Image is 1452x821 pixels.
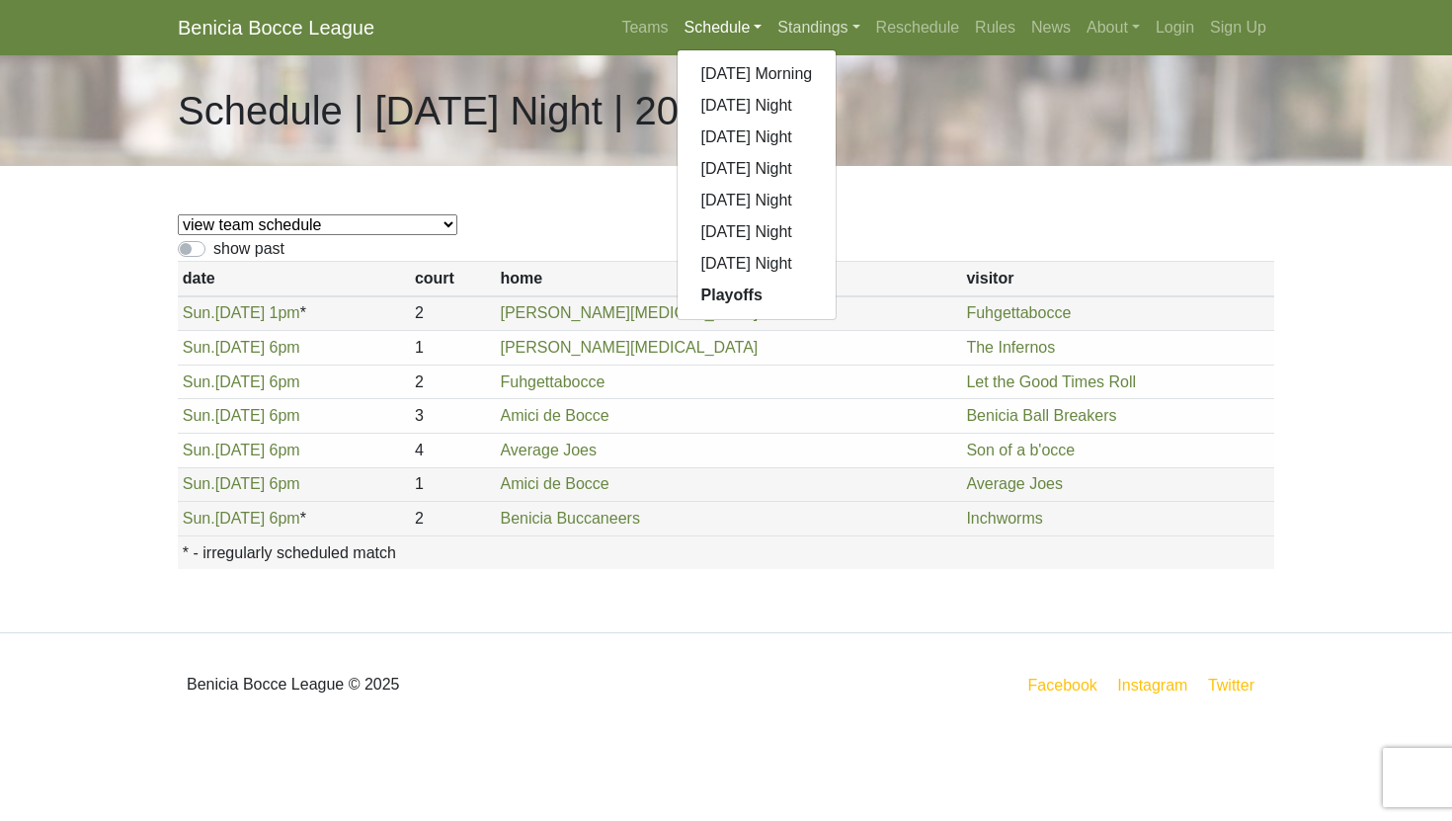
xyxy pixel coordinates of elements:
h1: Schedule | [DATE] Night | 2025 [178,87,722,134]
div: Benicia Bocce League © 2025 [163,649,726,720]
a: Average Joes [500,442,597,458]
td: 3 [410,399,496,434]
a: Teams [613,8,676,47]
a: [DATE] Night [678,90,837,122]
td: 2 [410,296,496,331]
a: Sign Up [1202,8,1274,47]
a: Amici de Bocce [500,475,608,492]
a: [PERSON_NAME][MEDICAL_DATA] [500,339,758,356]
td: 1 [410,331,496,366]
a: Benicia Bocce League [178,8,374,47]
a: The Infernos [966,339,1055,356]
span: Sun. [183,442,215,458]
a: Inchworms [966,510,1042,527]
a: Fuhgettabocce [500,373,605,390]
a: Reschedule [868,8,968,47]
th: * - irregularly scheduled match [178,535,1274,569]
a: Standings [769,8,867,47]
a: Sun.[DATE] 6pm [183,475,300,492]
a: Login [1148,8,1202,47]
a: Average Joes [966,475,1063,492]
a: Amici de Bocce [500,407,608,424]
a: Sun.[DATE] 1pm [183,304,300,321]
a: [DATE] Morning [678,58,837,90]
a: Sun.[DATE] 6pm [183,339,300,356]
th: visitor [962,262,1274,296]
a: Rules [967,8,1023,47]
a: Benicia Ball Breakers [966,407,1116,424]
a: Sun.[DATE] 6pm [183,373,300,390]
a: [PERSON_NAME][MEDICAL_DATA] [500,304,758,321]
a: Playoffs [678,280,837,311]
label: show past [213,237,284,261]
a: Twitter [1204,673,1270,698]
a: Son of a b'occe [966,442,1075,458]
a: Benicia Buccaneers [500,510,639,527]
th: home [496,262,962,296]
a: Sun.[DATE] 6pm [183,510,300,527]
a: News [1023,8,1079,47]
a: Sun.[DATE] 6pm [183,442,300,458]
a: Schedule [677,8,770,47]
strong: Playoffs [701,287,763,303]
span: Sun. [183,339,215,356]
span: Sun. [183,510,215,527]
td: 2 [410,365,496,399]
a: Sun.[DATE] 6pm [183,407,300,424]
span: Sun. [183,475,215,492]
td: 1 [410,467,496,502]
span: Sun. [183,304,215,321]
a: [DATE] Night [678,248,837,280]
a: [DATE] Night [678,185,837,216]
td: 4 [410,433,496,467]
span: Sun. [183,373,215,390]
a: [DATE] Night [678,153,837,185]
a: Instagram [1113,673,1191,698]
div: Schedule [677,49,838,320]
td: 2 [410,502,496,536]
a: About [1079,8,1148,47]
span: Sun. [183,407,215,424]
a: Facebook [1024,673,1101,698]
a: Let the Good Times Roll [966,373,1136,390]
th: court [410,262,496,296]
a: [DATE] Night [678,216,837,248]
th: date [178,262,410,296]
a: Fuhgettabocce [966,304,1071,321]
a: [DATE] Night [678,122,837,153]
